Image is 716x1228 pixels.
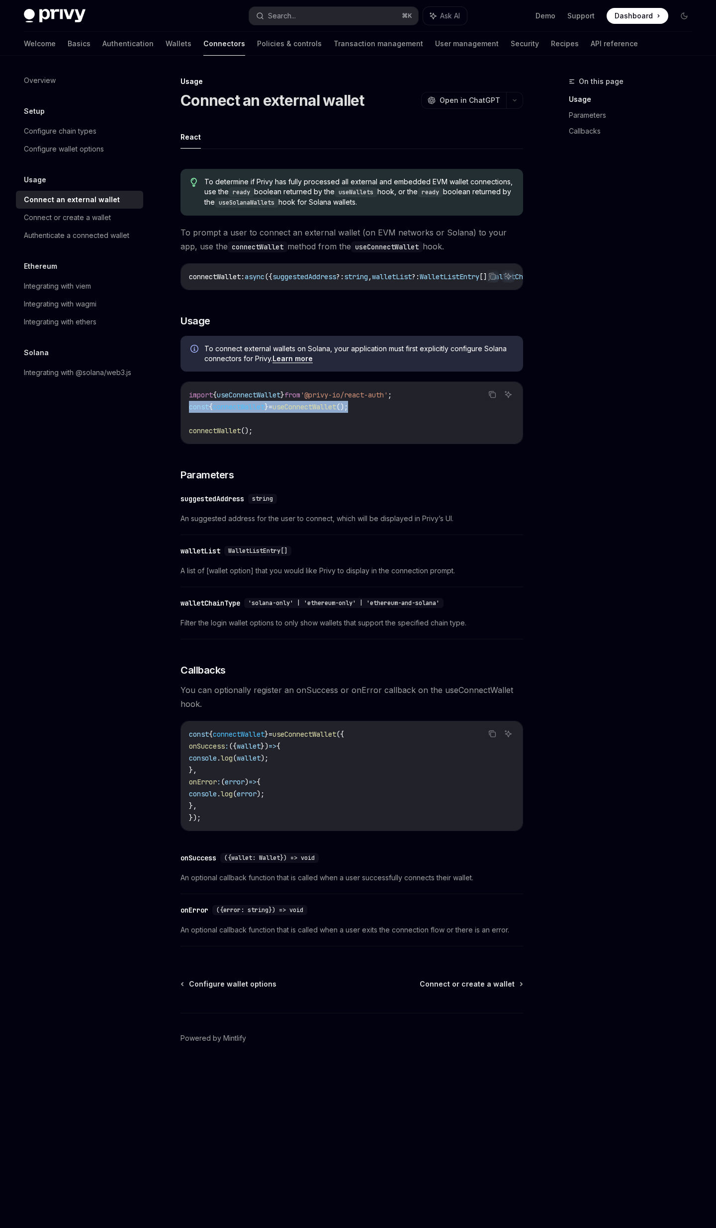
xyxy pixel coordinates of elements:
[228,547,287,555] span: WalletListEntry[]
[189,742,225,751] span: onSuccess
[245,777,249,786] span: )
[676,8,692,24] button: Toggle dark mode
[420,979,522,989] a: Connect or create a wallet
[209,402,213,411] span: {
[268,402,272,411] span: =
[204,344,513,364] span: To connect external wallets on Solana, your application must first explicitly configure Solana co...
[190,178,197,187] svg: Tip
[213,390,217,399] span: {
[180,546,220,556] div: walletList
[249,777,257,786] span: =>
[209,730,213,739] span: {
[204,177,513,208] span: To determine if Privy has fully processed all external and embedded EVM wallet connections, use t...
[16,191,143,209] a: Connect an external wallet
[189,754,217,763] span: console
[237,742,261,751] span: wallet
[248,599,440,607] span: 'solana-only' | 'ethereum-only' | 'ethereum-and-solana'
[215,198,278,208] code: useSolanaWallets
[16,227,143,244] a: Authenticate a connected wallet
[300,390,388,399] span: '@privy-io/react-auth'
[24,212,111,224] div: Connect or create a wallet
[272,354,313,363] a: Learn more
[511,32,539,56] a: Security
[335,187,377,197] code: useWallets
[16,313,143,331] a: Integrating with ethers
[16,122,143,140] a: Configure chain types
[479,272,491,281] span: [],
[233,789,237,798] span: (
[237,754,261,763] span: wallet
[615,11,653,21] span: Dashboard
[486,388,499,401] button: Copy the contents from the code block
[189,777,217,786] span: onError
[423,7,467,25] button: Ask AI
[24,347,49,359] h5: Solana
[261,742,268,751] span: })
[440,95,500,105] span: Open in ChatGPT
[189,730,209,739] span: const
[189,789,217,798] span: console
[344,272,368,281] span: string
[257,777,261,786] span: {
[203,32,245,56] a: Connectors
[24,32,56,56] a: Welcome
[180,314,210,328] span: Usage
[336,272,344,281] span: ?:
[16,140,143,158] a: Configure wallet options
[180,468,234,482] span: Parameters
[225,777,245,786] span: error
[16,209,143,227] a: Connect or create a wallet
[180,853,216,863] div: onSuccess
[276,742,280,751] span: {
[265,272,272,281] span: ({
[284,390,300,399] span: from
[189,390,213,399] span: import
[181,979,276,989] a: Configure wallet options
[257,32,322,56] a: Policies & controls
[402,12,412,20] span: ⌘ K
[221,754,233,763] span: log
[502,388,515,401] button: Ask AI
[24,280,91,292] div: Integrating with viem
[569,91,700,107] a: Usage
[221,789,233,798] span: log
[491,272,551,281] span: walletChainType
[189,813,201,822] span: });
[189,426,241,435] span: connectWallet
[217,390,280,399] span: useConnectWallet
[420,272,479,281] span: WalletListEntry
[180,598,240,608] div: walletChainType
[502,270,515,283] button: Ask AI
[257,789,265,798] span: );
[228,241,287,252] code: connectWallet
[421,92,506,109] button: Open in ChatGPT
[336,402,348,411] span: ();
[221,777,225,786] span: (
[180,872,523,884] span: An optional callback function that is called when a user successfully connects their wallet.
[245,272,265,281] span: async
[24,367,131,379] div: Integrating with @solana/web3.js
[190,345,200,355] svg: Info
[265,402,268,411] span: }
[180,683,523,711] span: You can optionally register an onSuccess or onError callback on the useConnectWallet hook.
[180,125,201,149] button: React
[68,32,90,56] a: Basics
[24,125,96,137] div: Configure chain types
[591,32,638,56] a: API reference
[180,91,364,109] h1: Connect an external wallet
[24,174,46,186] h5: Usage
[265,730,268,739] span: }
[268,742,276,751] span: =>
[189,272,241,281] span: connectWallet
[24,230,129,241] div: Authenticate a connected wallet
[180,905,208,915] div: onError
[24,298,96,310] div: Integrating with wagmi
[24,105,45,117] h5: Setup
[216,906,303,914] span: ({error: string}) => void
[24,9,86,23] img: dark logo
[16,277,143,295] a: Integrating with viem
[567,11,595,21] a: Support
[241,272,245,281] span: :
[16,295,143,313] a: Integrating with wagmi
[16,364,143,382] a: Integrating with @solana/web3.js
